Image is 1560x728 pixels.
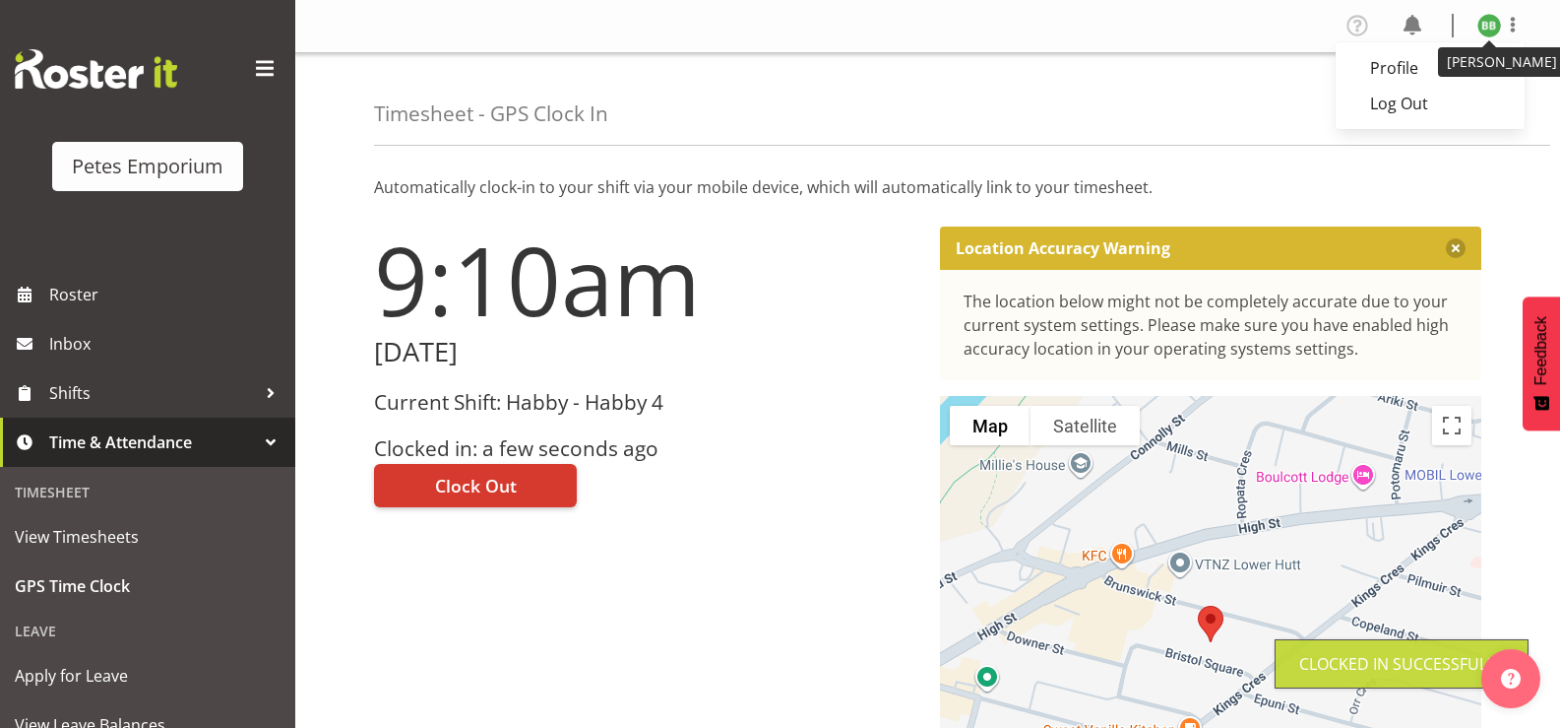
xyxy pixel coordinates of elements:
[49,329,285,359] span: Inbox
[1446,238,1466,258] button: Close message
[374,464,577,507] button: Clock Out
[49,280,285,309] span: Roster
[1299,652,1504,676] div: Clocked in Successfully
[1477,14,1501,37] img: beena-bist9974.jpg
[374,337,916,367] h2: [DATE]
[5,472,290,512] div: Timesheet
[49,428,256,457] span: Time & Attendance
[1432,406,1471,445] button: Toggle fullscreen view
[374,227,916,333] h1: 9:10am
[15,522,281,552] span: View Timesheets
[1501,669,1521,689] img: help-xxl-2.png
[374,102,608,125] h4: Timesheet - GPS Clock In
[49,378,256,408] span: Shifts
[1030,406,1140,445] button: Show satellite imagery
[5,651,290,700] a: Apply for Leave
[72,152,223,181] div: Petes Emporium
[5,611,290,651] div: Leave
[5,562,290,611] a: GPS Time Clock
[15,571,281,601] span: GPS Time Clock
[1523,297,1560,430] button: Feedback - Show survey
[956,238,1170,258] p: Location Accuracy Warning
[15,49,177,89] img: Rosterit website logo
[15,661,281,691] span: Apply for Leave
[374,391,916,414] h3: Current Shift: Habby - Habby 4
[1336,50,1525,86] a: Profile
[5,512,290,562] a: View Timesheets
[374,175,1481,199] p: Automatically clock-in to your shift via your mobile device, which will automatically link to you...
[1532,316,1550,385] span: Feedback
[374,437,916,460] h3: Clocked in: a few seconds ago
[950,406,1030,445] button: Show street map
[964,290,1459,361] div: The location below might not be completely accurate due to your current system settings. Please m...
[1336,86,1525,121] a: Log Out
[435,473,517,498] span: Clock Out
